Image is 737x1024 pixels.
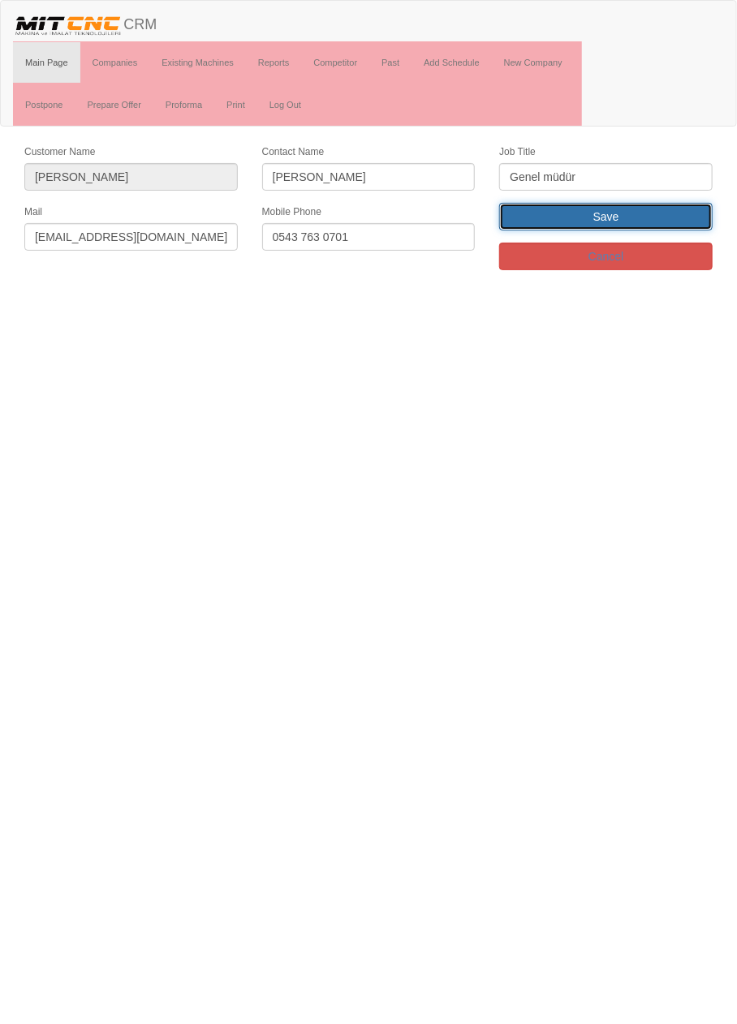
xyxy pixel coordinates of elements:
[262,205,321,219] label: Mobile Phone
[75,84,153,125] a: Prepare Offer
[246,42,302,83] a: Reports
[13,84,75,125] a: Postpone
[149,42,246,83] a: Existing Machines
[24,145,95,159] label: Customer Name
[24,205,42,219] label: Mail
[492,42,575,83] a: New Company
[499,243,713,270] a: Cancel
[80,42,150,83] a: Companies
[1,1,169,41] a: CRM
[499,145,536,159] label: Job Title
[13,42,80,83] a: Main Page
[499,203,713,230] input: Save
[153,84,214,125] a: Proforma
[214,84,257,125] a: Print
[262,145,325,159] label: Contact Name
[369,42,412,83] a: Past
[257,84,313,125] a: Log Out
[13,13,123,37] img: header.png
[301,42,369,83] a: Competitor
[412,42,492,83] a: Add Schedule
